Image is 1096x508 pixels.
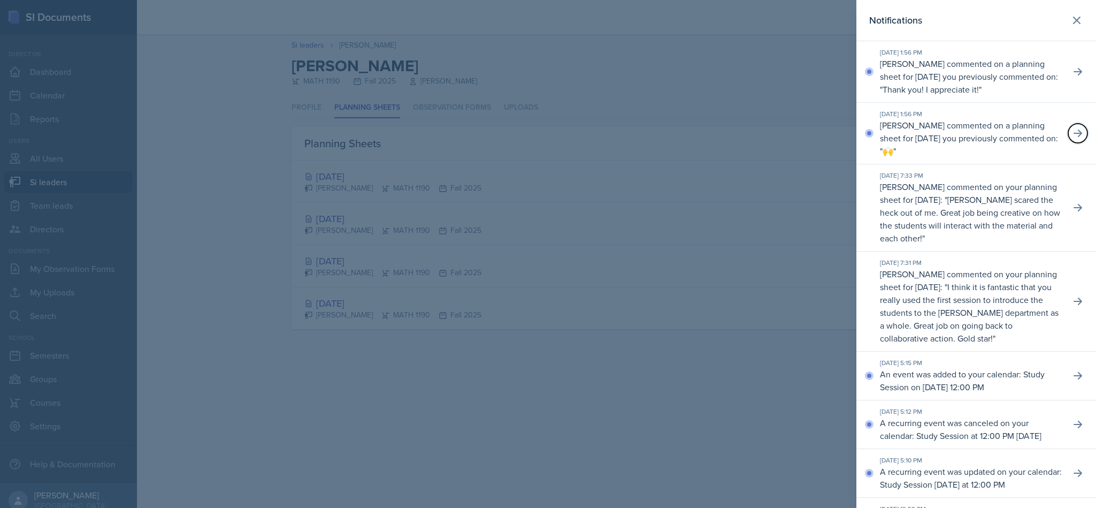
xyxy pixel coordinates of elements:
div: [DATE] 5:12 PM [880,407,1062,416]
h2: Notifications [869,13,922,28]
div: [DATE] 7:33 PM [880,171,1062,180]
p: 🙌 [883,145,893,157]
p: [PERSON_NAME] commented on your planning sheet for [DATE]: " " [880,268,1062,345]
div: [DATE] 1:56 PM [880,109,1062,119]
p: [PERSON_NAME] commented on a planning sheet for [DATE] you previously commented on: " " [880,119,1062,157]
p: An event was added to your calendar: Study Session on [DATE] 12:00 PM [880,368,1062,393]
div: [DATE] 5:10 PM [880,456,1062,465]
div: [DATE] 1:56 PM [880,48,1062,57]
p: [PERSON_NAME] commented on a planning sheet for [DATE] you previously commented on: " " [880,57,1062,96]
p: A recurring event was updated on your calendar: Study Session [DATE] at 12:00 PM [880,465,1062,491]
p: [PERSON_NAME] commented on your planning sheet for [DATE]: " " [880,180,1062,245]
div: [DATE] 7:31 PM [880,258,1062,268]
p: [PERSON_NAME] scared the heck out of me. Great job being creative on how the students will intera... [880,194,1060,244]
p: I think it is fantastic that you really used the first session to introduce the students to the [... [880,281,1059,344]
p: A recurring event was canceled on your calendar: Study Session at 12:00 PM [DATE] [880,416,1062,442]
div: [DATE] 5:15 PM [880,358,1062,368]
p: Thank you! I appreciate it! [883,84,979,95]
